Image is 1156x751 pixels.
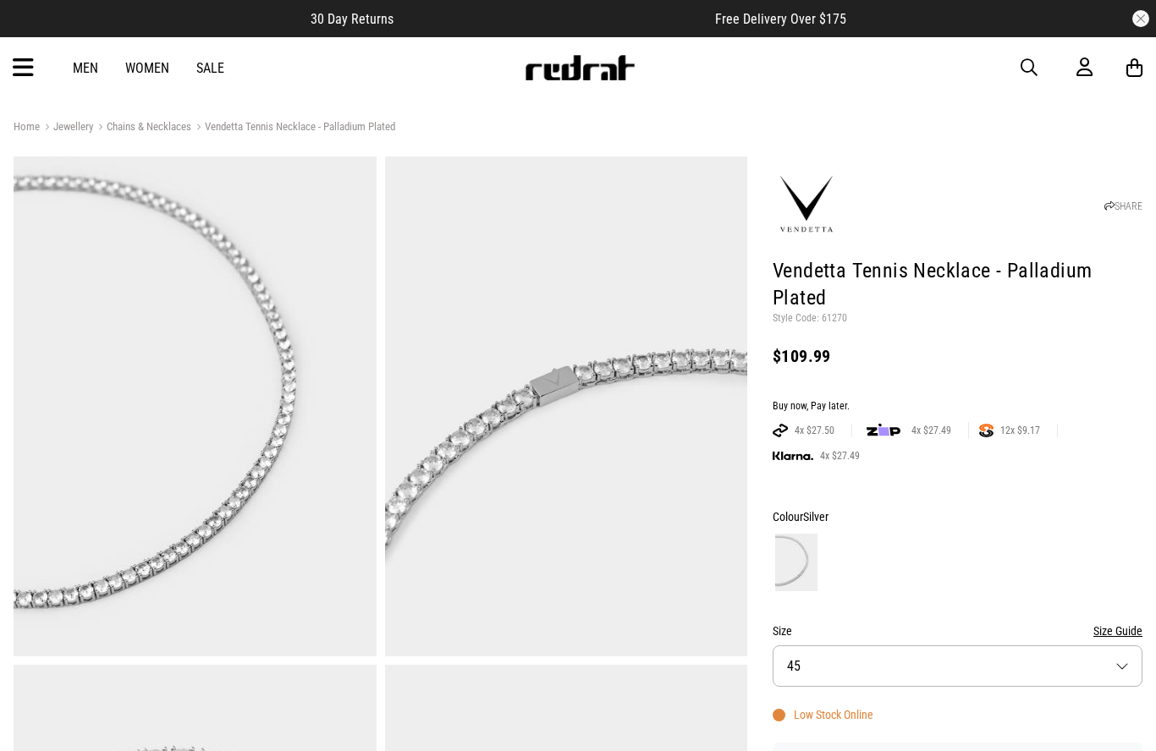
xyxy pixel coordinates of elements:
[787,658,801,674] span: 45
[427,10,681,27] iframe: Customer reviews powered by Trustpilot
[773,452,813,461] img: KLARNA
[803,510,828,524] span: Silver
[773,507,1142,527] div: Colour
[775,534,817,591] img: Silver
[813,449,867,463] span: 4x $27.49
[773,708,873,721] div: Low Stock Online
[773,312,1142,326] p: Style Code: 61270
[385,156,748,656] img: Vendetta Tennis Necklace - Palladium Plated in Silver
[1093,621,1142,641] button: Size Guide
[773,258,1142,312] h1: Vendetta Tennis Necklace - Palladium Plated
[773,400,1142,414] div: Buy now, Pay later.
[994,424,1047,437] span: 12x $9.17
[1104,200,1142,212] a: SHARE
[773,171,840,238] img: Vendetta
[715,11,846,27] span: Free Delivery Over $175
[311,11,394,27] span: 30 Day Returns
[788,424,841,437] span: 4x $27.50
[73,60,98,76] a: Men
[867,422,900,439] img: zip
[524,55,636,80] img: Redrat logo
[196,60,224,76] a: Sale
[125,60,169,76] a: Women
[773,346,1142,366] div: $109.99
[14,120,40,133] a: Home
[14,156,377,656] img: Vendetta Tennis Necklace - Palladium Plated in Silver
[979,424,994,437] img: SPLITPAY
[40,120,93,136] a: Jewellery
[773,621,1142,641] div: Size
[773,424,788,437] img: AFTERPAY
[773,645,1142,687] button: 45
[905,424,958,437] span: 4x $27.49
[93,120,191,136] a: Chains & Necklaces
[191,120,395,136] a: Vendetta Tennis Necklace - Palladium Plated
